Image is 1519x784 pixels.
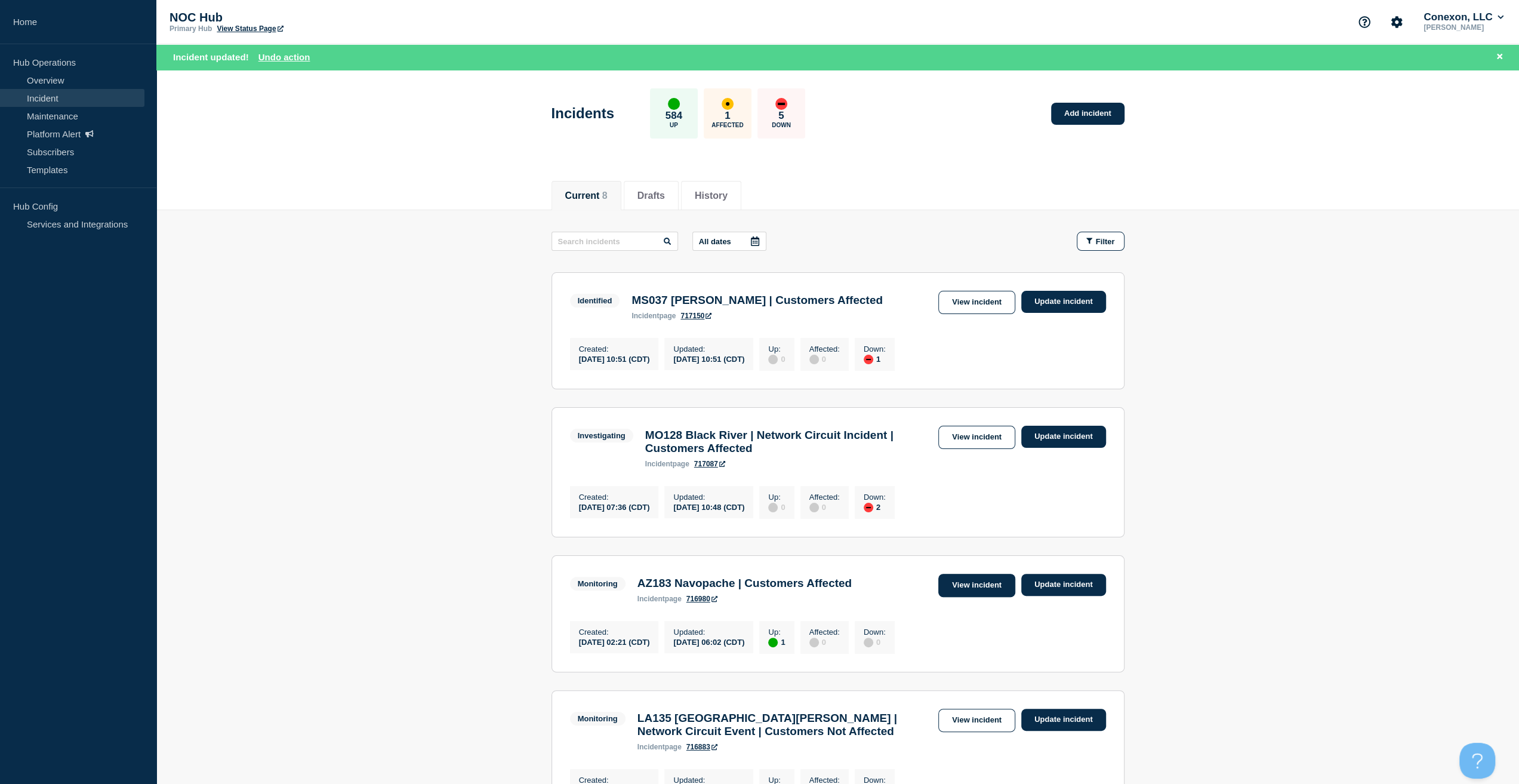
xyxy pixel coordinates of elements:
[1021,426,1106,448] a: Update incident
[775,98,787,110] div: down
[809,355,819,364] div: disabled
[631,312,659,320] span: incident
[809,345,840,353] p: Affected :
[645,429,932,455] h3: MO128 Black River | Network Circuit Incident | Customers Affected
[579,637,650,647] div: [DATE] 02:21 (CDT)
[686,595,717,603] a: 716980
[768,353,785,364] div: 0
[570,294,620,308] span: Identified
[1384,10,1409,35] button: Account settings
[579,493,650,502] p: Created :
[768,345,785,353] p: Up :
[809,353,840,364] div: 0
[673,502,744,512] div: [DATE] 10:48 (CDT)
[699,237,731,246] p: All dates
[579,628,650,637] p: Created :
[938,574,1015,597] a: View incident
[670,122,678,128] p: Up
[579,502,650,512] div: [DATE] 07:36 (CDT)
[570,712,626,725] span: Monitoring
[631,312,676,320] p: page
[680,312,711,320] a: 717150
[938,426,1015,449] a: View incident
[579,353,650,364] div: [DATE] 10:51 (CDT)
[768,493,785,502] p: Up :
[579,345,650,353] p: Created :
[570,577,626,591] span: Monitoring
[772,122,791,128] p: Down
[768,355,778,364] div: disabled
[809,637,840,647] div: 0
[722,98,734,110] div: affected
[694,460,725,468] a: 717087
[768,638,778,647] div: up
[637,595,682,603] p: page
[778,110,784,122] p: 5
[673,493,744,502] p: Updated :
[864,502,886,512] div: 2
[170,24,212,33] p: Primary Hub
[809,503,819,512] div: disabled
[1021,574,1106,596] a: Update incident
[809,493,840,502] p: Affected :
[768,503,778,512] div: disabled
[673,637,744,647] div: [DATE] 06:02 (CDT)
[864,503,873,512] div: down
[725,110,730,122] p: 1
[637,743,682,751] p: page
[258,52,310,62] button: Undo action
[864,355,873,364] div: down
[768,637,785,647] div: 1
[565,190,608,201] button: Current 8
[645,460,689,468] p: page
[637,190,665,201] button: Drafts
[938,291,1015,314] a: View incident
[864,638,873,647] div: disabled
[1352,10,1377,35] button: Support
[1459,743,1495,779] iframe: Help Scout Beacon - Open
[637,743,665,751] span: incident
[1421,11,1506,23] button: Conexon, LLC
[645,460,673,468] span: incident
[673,353,744,364] div: [DATE] 10:51 (CDT)
[711,122,743,128] p: Affected
[809,638,819,647] div: disabled
[551,232,678,251] input: Search incidents
[686,743,717,751] a: 716883
[864,637,886,647] div: 0
[864,628,886,637] p: Down :
[217,24,283,33] a: View Status Page
[864,493,886,502] p: Down :
[864,345,886,353] p: Down :
[809,502,840,512] div: 0
[665,110,682,122] p: 584
[768,502,785,512] div: 0
[695,190,728,201] button: History
[602,190,608,201] span: 8
[673,345,744,353] p: Updated :
[570,429,633,442] span: Investigating
[1096,237,1115,246] span: Filter
[551,105,614,122] h1: Incidents
[173,52,249,62] span: Incident updated!
[668,98,680,110] div: up
[637,595,665,603] span: incident
[938,709,1015,732] a: View incident
[768,628,785,637] p: Up :
[692,232,766,251] button: All dates
[637,712,932,738] h3: LA135 [GEOGRAPHIC_DATA][PERSON_NAME] | Network Circuit Event | Customers Not Affected
[1021,709,1106,731] a: Update incident
[1421,23,1506,32] p: [PERSON_NAME]
[637,577,852,590] h3: AZ183 Navopache | Customers Affected
[809,628,840,637] p: Affected :
[631,294,883,307] h3: MS037 [PERSON_NAME] | Customers Affected
[864,353,886,364] div: 1
[673,628,744,637] p: Updated :
[1021,291,1106,313] a: Update incident
[1051,103,1124,125] a: Add incident
[1077,232,1124,251] button: Filter
[170,11,408,24] p: NOC Hub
